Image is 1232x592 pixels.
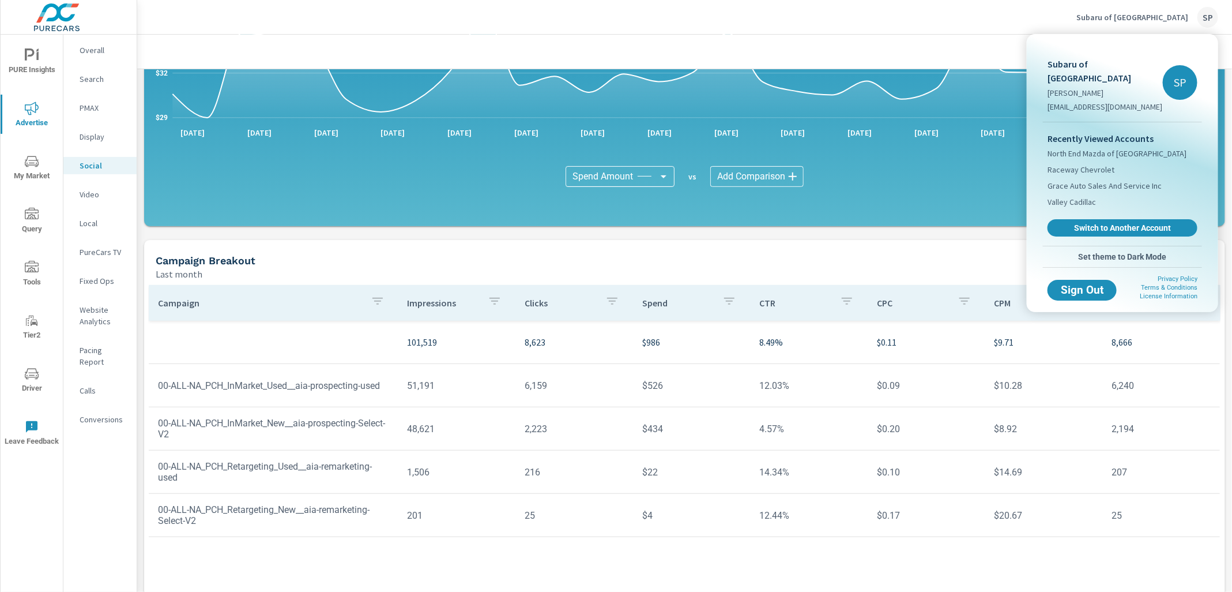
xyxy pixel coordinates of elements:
span: Grace Auto Sales And Service Inc [1048,180,1162,192]
span: Raceway Chevrolet [1048,164,1114,175]
a: Privacy Policy [1158,275,1197,283]
span: Switch to Another Account [1054,223,1191,233]
div: SP [1163,65,1197,100]
p: Recently Viewed Accounts [1048,132,1197,145]
a: License Information [1140,293,1197,300]
a: Terms & Conditions [1141,284,1197,291]
button: Sign Out [1048,280,1117,301]
a: Switch to Another Account [1048,219,1197,237]
button: Set theme to Dark Mode [1043,246,1202,267]
span: North End Mazda of [GEOGRAPHIC_DATA] [1048,148,1186,159]
p: Subaru of [GEOGRAPHIC_DATA] [1048,57,1163,85]
p: [EMAIL_ADDRESS][DOMAIN_NAME] [1048,101,1163,113]
span: Valley Cadillac [1048,196,1096,208]
p: [PERSON_NAME] [1048,87,1163,99]
span: Set theme to Dark Mode [1048,252,1197,262]
span: Sign Out [1057,285,1107,295]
